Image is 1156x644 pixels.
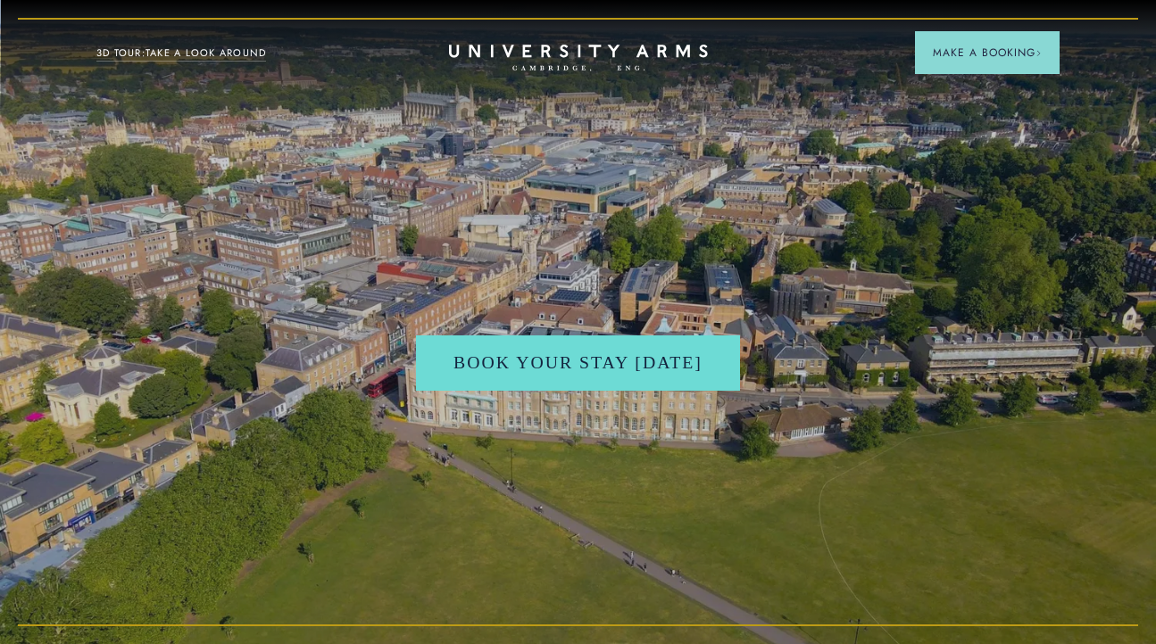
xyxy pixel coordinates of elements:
img: Arrow icon [1035,50,1042,56]
a: 3D TOUR:TAKE A LOOK AROUND [96,45,267,62]
a: Home [449,45,708,72]
span: Make a Booking [933,45,1042,61]
button: Make a BookingArrow icon [915,31,1060,74]
a: Book Your Stay [DATE] [416,335,740,391]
